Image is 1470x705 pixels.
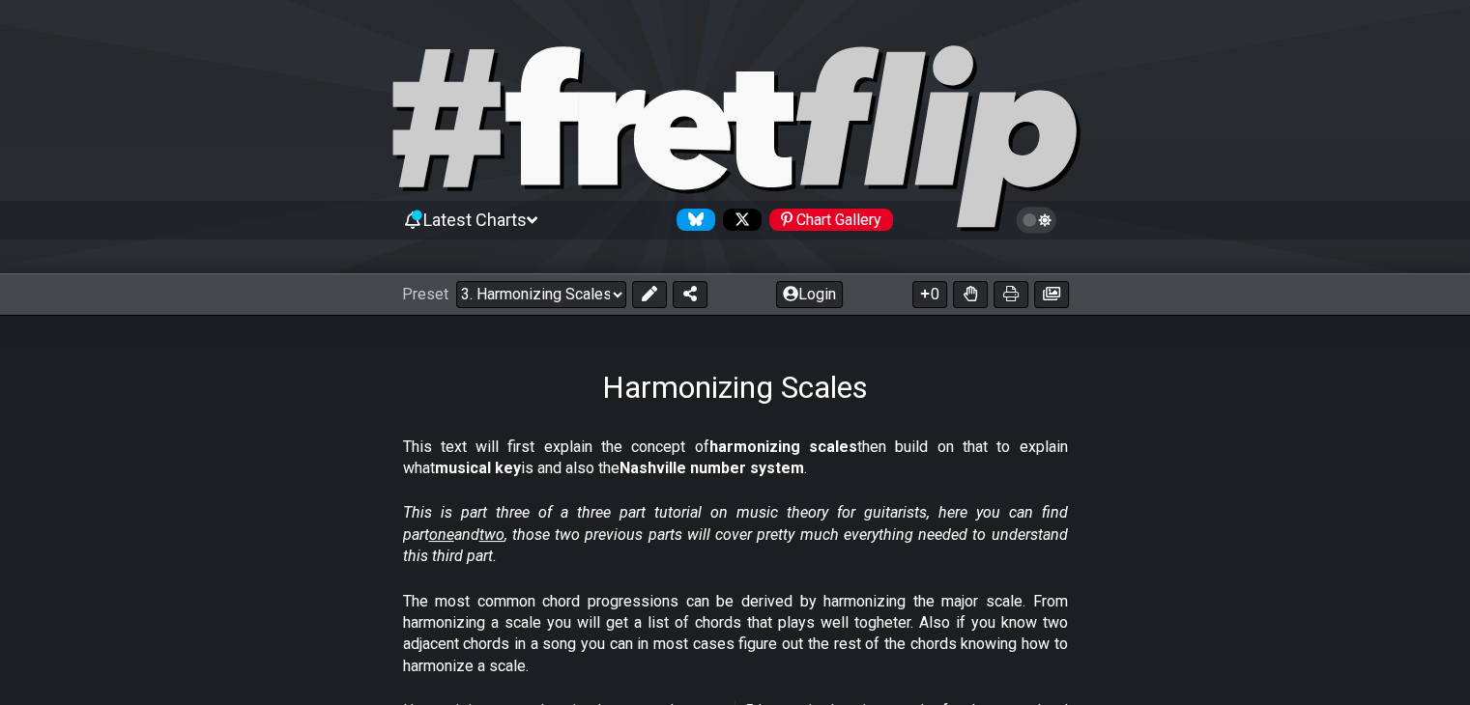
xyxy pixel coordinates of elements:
span: one [429,525,454,544]
a: #fretflip at Pinterest [762,209,893,231]
button: Login [776,281,843,308]
a: Follow #fretflip at X [715,209,762,231]
div: Chart Gallery [769,209,893,231]
span: Latest Charts [423,210,527,230]
strong: Nashville number system [620,459,804,477]
h1: Harmonizing Scales [602,369,868,406]
button: Share Preset [673,281,707,308]
em: This is part three of a three part tutorial on music theory for guitarists, here you can find par... [403,503,1068,565]
p: This text will first explain the concept of then build on that to explain what is and also the . [403,437,1068,480]
button: Print [994,281,1028,308]
span: two [479,525,504,544]
strong: musical key [435,459,521,477]
button: Toggle Dexterity for all fretkits [953,281,988,308]
a: Follow #fretflip at Bluesky [669,209,715,231]
button: Edit Preset [632,281,667,308]
select: Preset [456,281,626,308]
strong: harmonizing scales [709,437,857,456]
button: 0 [912,281,947,308]
p: The most common chord progressions can be derived by harmonizing the major scale. From harmonizin... [403,591,1068,678]
span: Preset [402,285,448,303]
button: Create image [1034,281,1069,308]
span: Toggle light / dark theme [1025,211,1048,229]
